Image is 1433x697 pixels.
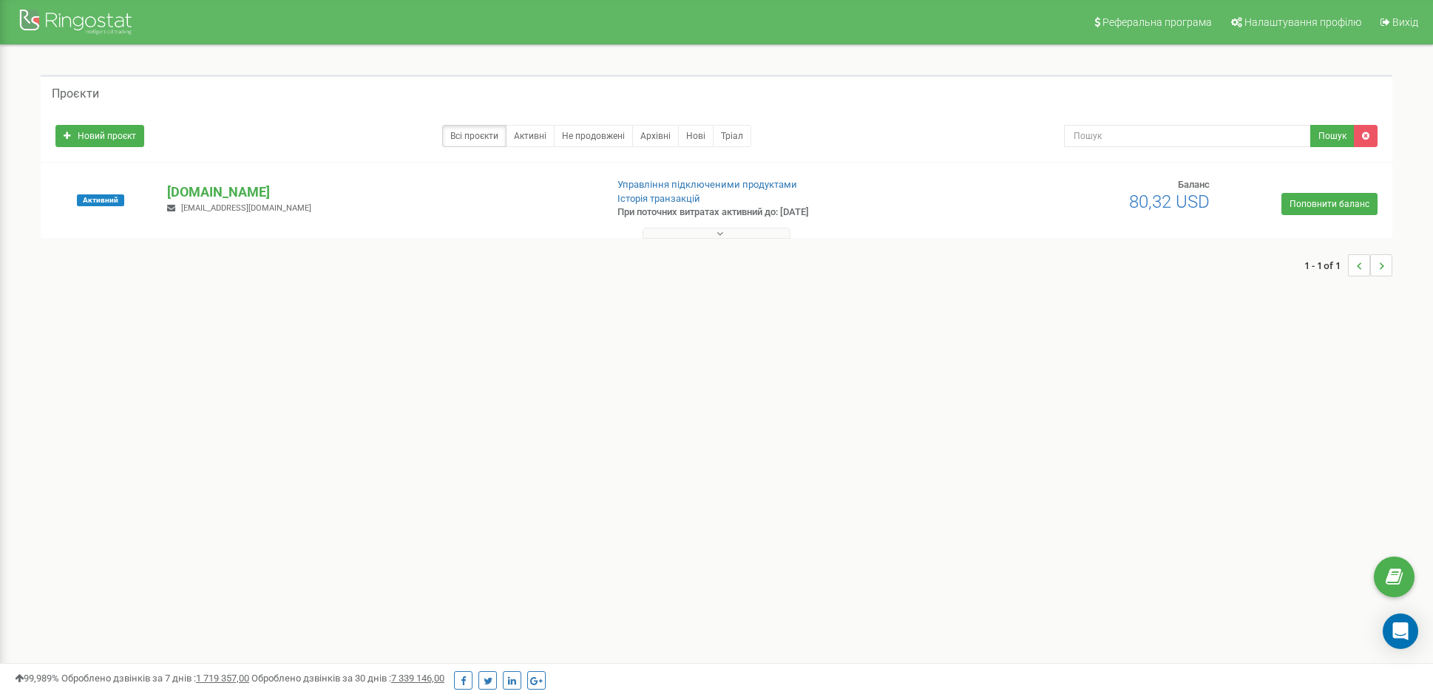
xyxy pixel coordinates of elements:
[55,125,144,147] a: Новий проєкт
[251,673,444,684] span: Оброблено дзвінків за 30 днів :
[1244,16,1361,28] span: Налаштування профілю
[61,673,249,684] span: Оброблено дзвінків за 7 днів :
[1129,191,1210,212] span: 80,32 USD
[77,194,124,206] span: Активний
[1304,254,1348,276] span: 1 - 1 of 1
[15,673,59,684] span: 99,989%
[442,125,507,147] a: Всі проєкти
[617,205,932,220] p: При поточних витратах активний до: [DATE]
[506,125,555,147] a: Активні
[554,125,633,147] a: Не продовжені
[196,673,249,684] u: 1 719 357,00
[391,673,444,684] u: 7 339 146,00
[1383,613,1418,649] div: Open Intercom Messenger
[167,183,593,202] p: [DOMAIN_NAME]
[52,87,99,101] h5: Проєкти
[1102,16,1212,28] span: Реферальна програма
[713,125,751,147] a: Тріал
[632,125,679,147] a: Архівні
[1392,16,1418,28] span: Вихід
[181,203,311,213] span: [EMAIL_ADDRESS][DOMAIN_NAME]
[1310,125,1355,147] button: Пошук
[1281,193,1378,215] a: Поповнити баланс
[1064,125,1312,147] input: Пошук
[1178,179,1210,190] span: Баланс
[678,125,714,147] a: Нові
[617,193,700,204] a: Історія транзакцій
[1304,239,1392,291] nav: ...
[617,179,797,190] a: Управління підключеними продуктами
